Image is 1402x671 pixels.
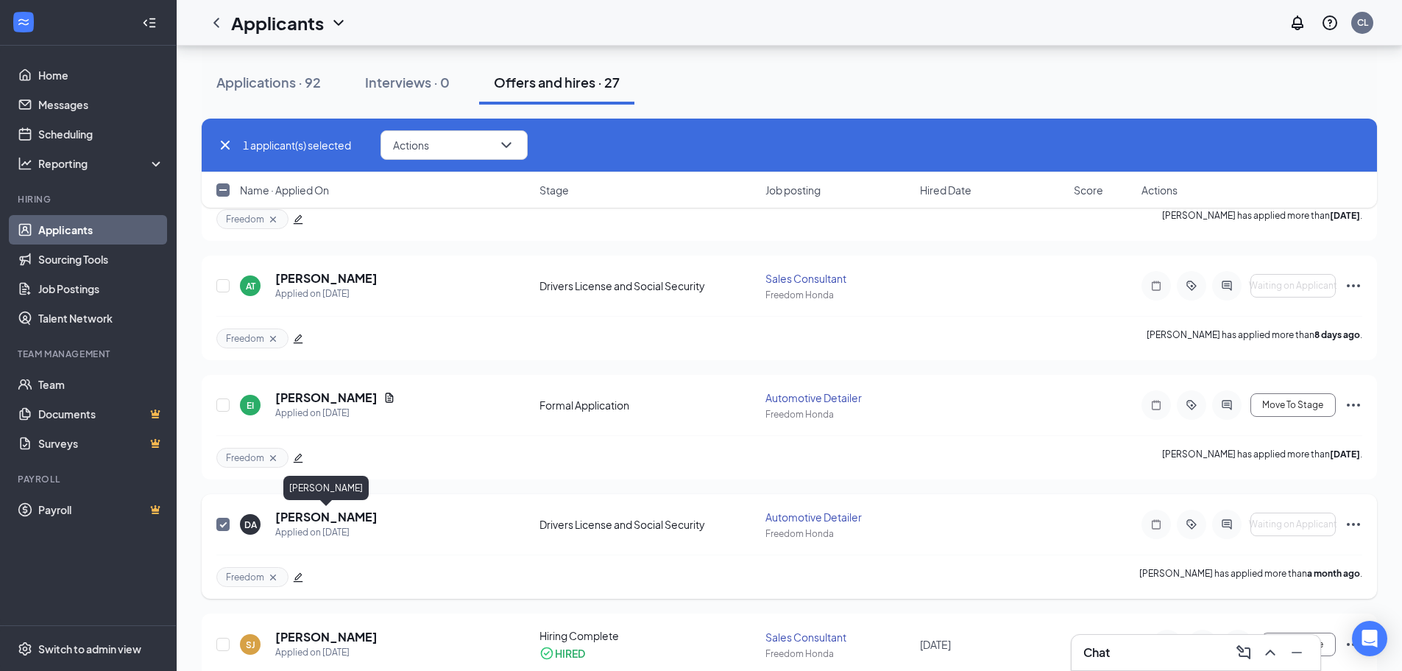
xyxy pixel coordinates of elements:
svg: Cross [267,572,279,583]
svg: Document [383,392,395,404]
svg: Cross [267,333,279,345]
button: Waiting on Applicant [1250,274,1336,298]
div: Payroll [18,473,161,485]
span: Actions [1141,183,1178,197]
div: Sales Consultant [765,630,910,644]
svg: Ellipses [1345,636,1362,653]
span: Freedom [226,332,264,345]
span: Waiting on Applicant [1249,519,1337,530]
svg: Notifications [1289,14,1306,32]
a: SurveysCrown [38,429,164,458]
svg: Ellipses [1345,396,1362,414]
div: Switch to admin view [38,642,141,656]
div: Applications · 92 [216,73,321,91]
svg: WorkstreamLogo [16,15,31,29]
svg: Ellipses [1345,277,1362,295]
div: Open Intercom Messenger [1352,621,1387,656]
span: [DATE] [920,638,951,651]
h5: [PERSON_NAME] [275,390,378,406]
span: edit [293,334,303,344]
b: a month ago [1307,568,1360,579]
span: Freedom [226,452,264,464]
div: Drivers License and Social Security [539,517,757,532]
button: ComposeMessage [1232,641,1256,664]
svg: ChevronDown [330,14,347,32]
h1: Applicants [231,10,324,35]
a: Applicants [38,215,164,245]
svg: Collapse [142,15,157,30]
a: Talent Network [38,303,164,333]
div: Sales Consultant [765,271,910,286]
p: [PERSON_NAME] has applied more than . [1139,567,1362,587]
button: Move To Stage [1250,393,1336,417]
div: Applied on [DATE] [275,287,378,301]
button: View Profile [1261,633,1336,656]
a: Home [38,60,164,90]
p: [PERSON_NAME] has applied more than . [1162,448,1362,468]
svg: Note [1147,519,1165,530]
h5: [PERSON_NAME] [275,509,378,525]
div: DA [244,519,257,531]
div: Freedom Honda [765,527,910,540]
a: Scheduling [38,119,164,149]
div: Applied on [DATE] [275,645,378,660]
a: Job Postings [38,274,164,303]
svg: ComposeMessage [1235,644,1253,661]
div: Automotive Detailer [765,390,910,405]
div: Interviews · 0 [365,73,450,91]
a: PayrollCrown [38,495,164,524]
svg: ActiveChat [1218,280,1236,292]
div: Hiring Complete [539,628,757,643]
span: edit [293,572,303,583]
svg: ActiveChat [1218,399,1236,411]
span: Freedom [226,571,264,583]
div: EI [247,399,254,412]
div: AT [246,280,255,292]
svg: Minimize [1288,644,1306,661]
div: Hiring [18,193,161,205]
svg: ChevronUp [1261,644,1279,661]
button: Minimize [1285,641,1309,664]
div: Applied on [DATE] [275,525,378,540]
div: Drivers License and Social Security [539,278,757,293]
svg: Note [1147,280,1165,292]
div: [PERSON_NAME] [283,476,369,500]
span: Waiting on Applicant [1249,281,1337,291]
div: Automotive Detailer [765,510,910,524]
h3: Chat [1083,644,1110,661]
svg: CheckmarkCircle [539,646,554,661]
svg: Cross [216,136,234,154]
a: Messages [38,90,164,119]
span: Hired Date [920,183,971,197]
svg: ChevronLeft [208,14,225,32]
button: Waiting on Applicant [1250,513,1336,536]
span: edit [293,453,303,463]
svg: ActiveTag [1183,280,1200,292]
b: [DATE] [1330,449,1360,460]
svg: ActiveTag [1183,399,1200,411]
b: 8 days ago [1314,329,1360,340]
div: Freedom Honda [765,647,910,660]
button: ChevronUp [1258,641,1282,664]
p: [PERSON_NAME] has applied more than . [1147,329,1362,348]
div: Formal Application [539,398,757,412]
span: Actions [393,140,429,150]
div: Freedom Honda [765,289,910,301]
div: Team Management [18,348,161,360]
div: Freedom Honda [765,408,910,421]
span: Stage [539,183,569,197]
span: Job posting [765,183,821,197]
div: CL [1357,16,1368,29]
a: Sourcing Tools [38,245,164,274]
span: Score [1074,183,1103,197]
div: SJ [246,639,255,651]
h5: [PERSON_NAME] [275,270,378,287]
a: DocumentsCrown [38,399,164,429]
svg: Cross [267,452,279,464]
span: Name · Applied On [240,183,329,197]
div: HIRED [555,646,585,661]
svg: QuestionInfo [1321,14,1339,32]
div: Reporting [38,156,165,171]
svg: ActiveChat [1218,519,1236,530]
